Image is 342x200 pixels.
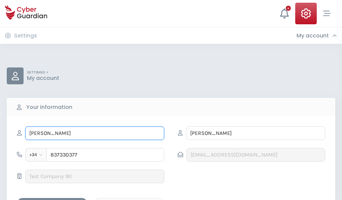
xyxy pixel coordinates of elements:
[29,150,43,160] span: +34
[297,32,337,39] div: My account
[26,103,72,111] b: Your information
[27,75,59,82] p: My account
[297,32,329,39] h3: My account
[46,148,164,162] input: 612345678
[14,32,37,39] h3: Settings
[286,6,291,11] div: +
[27,70,59,75] p: SETTINGS >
